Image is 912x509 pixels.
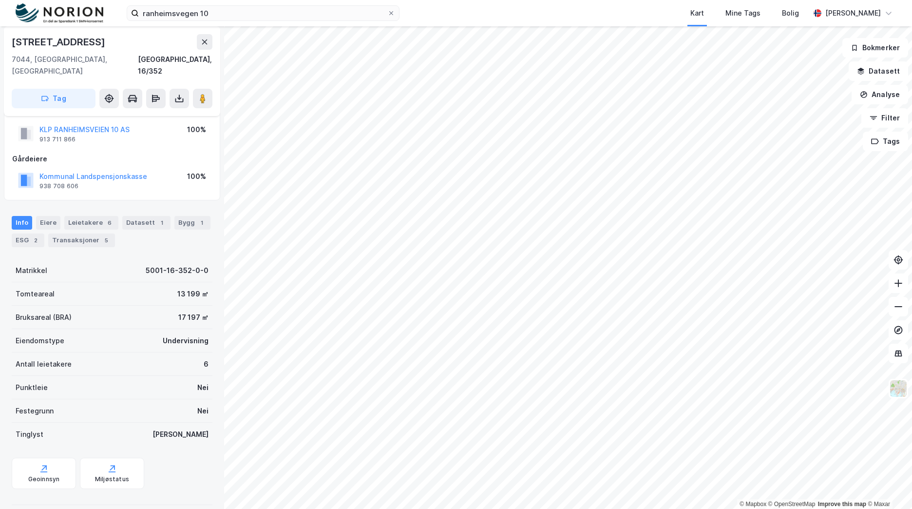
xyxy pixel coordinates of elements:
[825,7,881,19] div: [PERSON_NAME]
[177,288,209,300] div: 13 199 ㎡
[16,429,43,440] div: Tinglyst
[863,462,912,509] iframe: Chat Widget
[16,405,54,417] div: Festegrunn
[197,405,209,417] div: Nei
[31,235,40,245] div: 2
[138,54,212,77] div: [GEOGRAPHIC_DATA], 16/352
[174,216,210,230] div: Bygg
[105,218,114,228] div: 6
[16,382,48,393] div: Punktleie
[16,265,47,276] div: Matrikkel
[157,218,167,228] div: 1
[64,216,118,230] div: Leietakere
[16,312,72,323] div: Bruksareal (BRA)
[740,501,766,508] a: Mapbox
[163,335,209,347] div: Undervisning
[690,7,704,19] div: Kart
[768,501,816,508] a: OpenStreetMap
[818,501,866,508] a: Improve this map
[889,379,908,398] img: Z
[48,234,115,247] div: Transaksjoner
[187,124,206,136] div: 100%
[39,136,76,143] div: 913 711 866
[204,358,209,370] div: 6
[12,34,107,50] div: [STREET_ADDRESS]
[197,382,209,393] div: Nei
[782,7,799,19] div: Bolig
[16,358,72,370] div: Antall leietakere
[842,38,908,58] button: Bokmerker
[849,61,908,81] button: Datasett
[139,6,387,20] input: Søk på adresse, matrikkel, gårdeiere, leietakere eller personer
[12,89,95,108] button: Tag
[16,3,103,23] img: norion-logo.80e7a08dc31c2e691866.png
[152,429,209,440] div: [PERSON_NAME]
[863,132,908,151] button: Tags
[725,7,760,19] div: Mine Tags
[16,288,55,300] div: Tomteareal
[197,218,207,228] div: 1
[39,182,78,190] div: 938 708 606
[16,335,64,347] div: Eiendomstype
[187,171,206,182] div: 100%
[101,235,111,245] div: 5
[178,312,209,323] div: 17 197 ㎡
[28,475,60,483] div: Geoinnsyn
[146,265,209,276] div: 5001-16-352-0-0
[852,85,908,104] button: Analyse
[863,462,912,509] div: Kontrollprogram for chat
[122,216,171,230] div: Datasett
[36,216,60,230] div: Eiere
[12,153,212,165] div: Gårdeiere
[12,54,138,77] div: 7044, [GEOGRAPHIC_DATA], [GEOGRAPHIC_DATA]
[95,475,129,483] div: Miljøstatus
[861,108,908,128] button: Filter
[12,216,32,230] div: Info
[12,234,44,247] div: ESG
